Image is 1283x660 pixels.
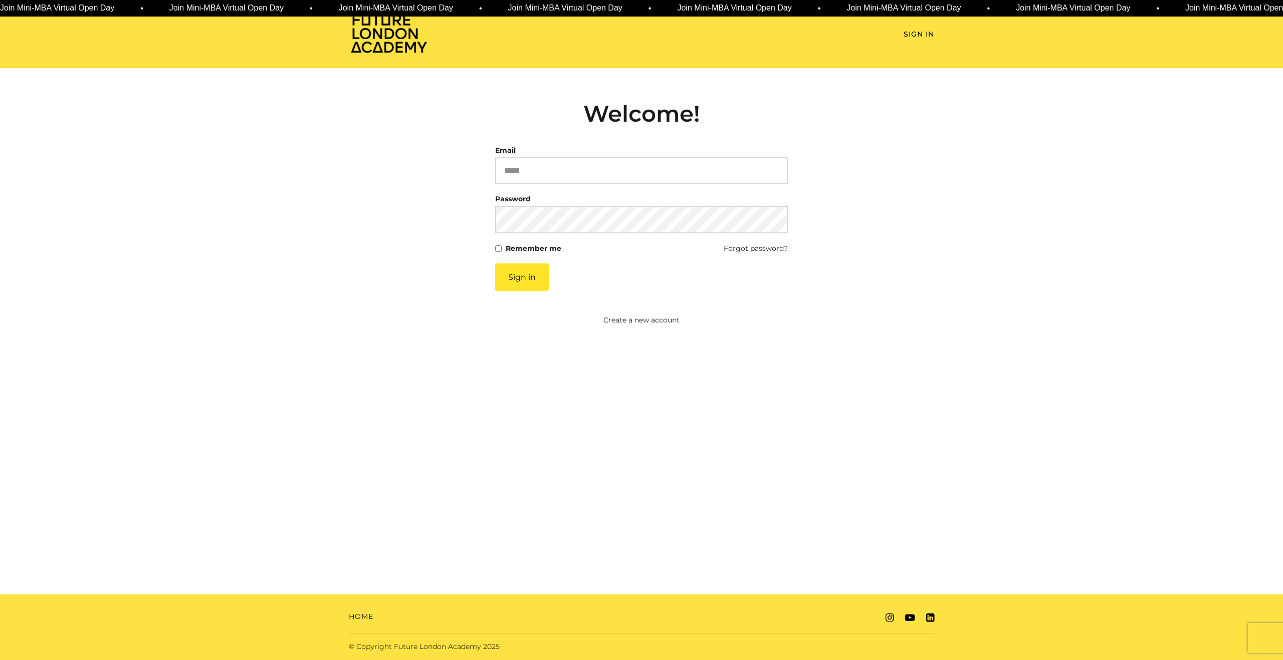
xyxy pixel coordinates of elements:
[349,13,429,54] img: Home Page
[987,3,990,15] span: •
[341,641,641,652] div: © Copyright Future London Academy 2025
[724,241,788,255] a: Forgot password?
[140,3,143,15] span: •
[649,3,652,15] span: •
[479,3,482,15] span: •
[495,100,788,127] h2: Welcome!
[904,29,934,40] a: Sign In
[495,263,504,528] label: If you are a human, ignore this field
[495,263,549,291] button: Sign in
[310,3,313,15] span: •
[495,143,516,157] label: Email
[495,192,531,206] label: Password
[447,315,837,325] a: Create a new account
[349,611,373,622] a: Home
[506,241,561,255] label: Remember me
[818,3,821,15] span: •
[1156,3,1159,15] span: •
